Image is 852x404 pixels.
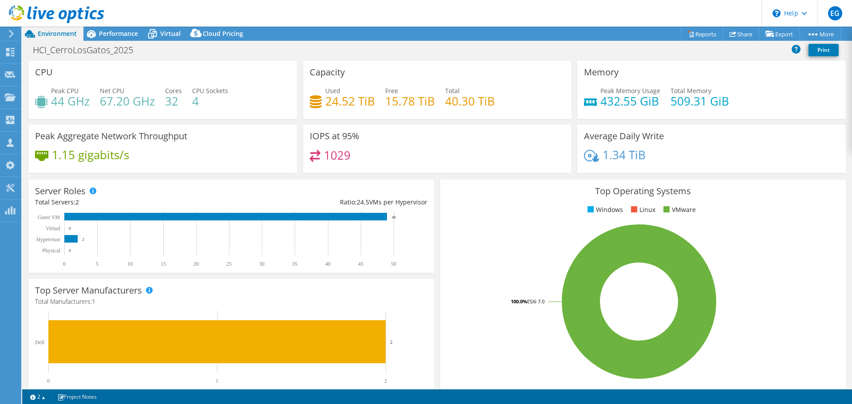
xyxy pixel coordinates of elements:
[75,198,79,206] span: 2
[445,96,495,106] h4: 40.30 TiB
[585,205,623,215] li: Windows
[192,96,228,106] h4: 4
[358,261,363,267] text: 45
[46,225,61,231] text: Virtual
[447,186,839,196] h3: Top Operating Systems
[161,261,166,267] text: 15
[723,27,759,41] a: Share
[35,286,142,295] h3: Top Server Manufacturers
[385,86,398,95] span: Free
[629,205,655,215] li: Linux
[193,261,199,267] text: 20
[47,378,50,384] text: 0
[100,96,155,106] h4: 67.20 GHz
[384,378,387,384] text: 2
[35,297,427,306] h4: Total Manufacturers:
[310,131,359,141] h3: IOPS at 95%
[392,215,396,220] text: 49
[35,197,231,207] div: Total Servers:
[100,86,124,95] span: Net CPU
[99,29,138,38] span: Performance
[671,96,729,106] h4: 509.31 GiB
[324,150,351,160] h4: 1029
[38,29,77,38] span: Environment
[92,297,95,306] span: 1
[391,261,396,267] text: 50
[828,6,842,20] span: EG
[773,9,781,17] svg: \n
[35,339,44,345] text: Dell
[51,391,103,402] a: Project Notes
[681,27,723,41] a: Reports
[51,86,79,95] span: Peak CPU
[661,205,696,215] li: VMware
[527,298,544,305] tspan: ESXi 7.0
[603,150,646,160] h4: 1.34 TiB
[445,86,460,95] span: Total
[759,27,800,41] a: Export
[584,67,619,77] h3: Memory
[51,96,90,106] h4: 44 GHz
[671,86,711,95] span: Total Memory
[69,248,71,253] text: 0
[231,197,427,207] div: Ratio: VMs per Hypervisor
[35,67,53,77] h3: CPU
[63,261,66,267] text: 0
[325,261,331,267] text: 40
[310,67,345,77] h3: Capacity
[226,261,232,267] text: 25
[36,236,60,243] text: Hypervisor
[584,131,664,141] h3: Average Daily Write
[165,96,182,106] h4: 32
[809,44,839,56] a: Print
[600,86,660,95] span: Peak Memory Usage
[800,27,841,41] a: More
[259,261,264,267] text: 30
[357,198,369,206] span: 24.5
[127,261,133,267] text: 10
[160,29,181,38] span: Virtual
[35,186,86,196] h3: Server Roles
[52,150,129,160] h4: 1.15 gigabits/s
[35,131,187,141] h3: Peak Aggregate Network Throughput
[390,339,393,345] text: 2
[600,96,660,106] h4: 432.55 GiB
[82,237,84,242] text: 2
[192,86,228,95] span: CPU Sockets
[203,29,243,38] span: Cloud Pricing
[69,226,71,231] text: 0
[42,247,60,254] text: Physical
[511,298,527,305] tspan: 100.0%
[216,378,218,384] text: 1
[29,45,147,55] h1: HCI_CerroLosGatos_2025
[165,86,182,95] span: Cores
[325,96,375,106] h4: 24.52 TiB
[292,261,297,267] text: 35
[325,86,340,95] span: Used
[385,96,435,106] h4: 15.78 TiB
[96,261,99,267] text: 5
[24,391,51,402] a: 2
[38,214,60,220] text: Guest VM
